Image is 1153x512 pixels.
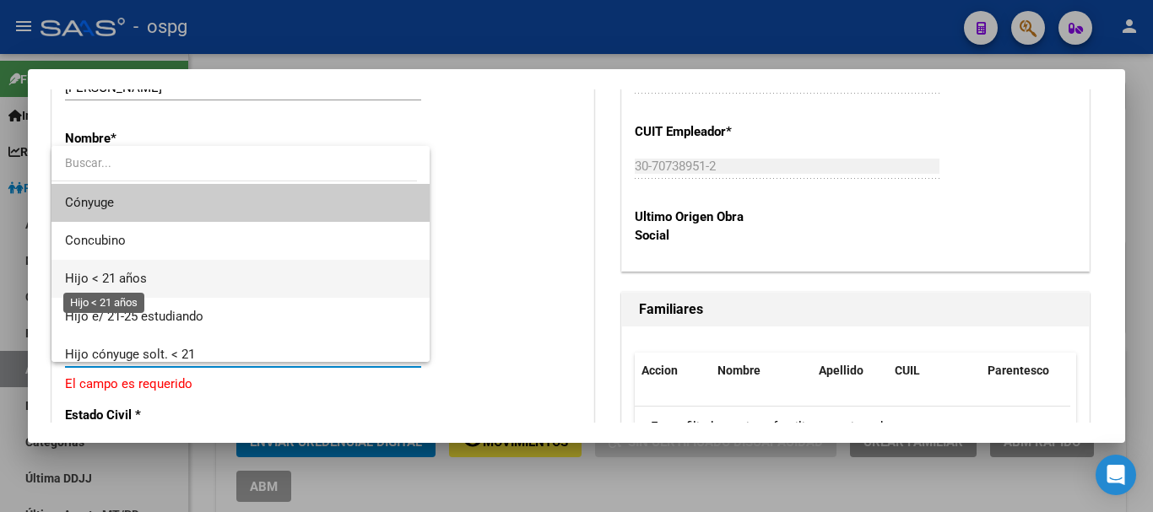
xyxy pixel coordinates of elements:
[1096,455,1136,495] div: Open Intercom Messenger
[65,347,195,362] span: Hijo cónyuge solt. < 21
[65,271,147,286] span: Hijo < 21 años
[65,309,203,324] span: Hijo e/ 21-25 estudiando
[51,145,417,181] input: dropdown search
[65,233,126,248] span: Concubino
[65,195,114,210] span: Cónyuge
